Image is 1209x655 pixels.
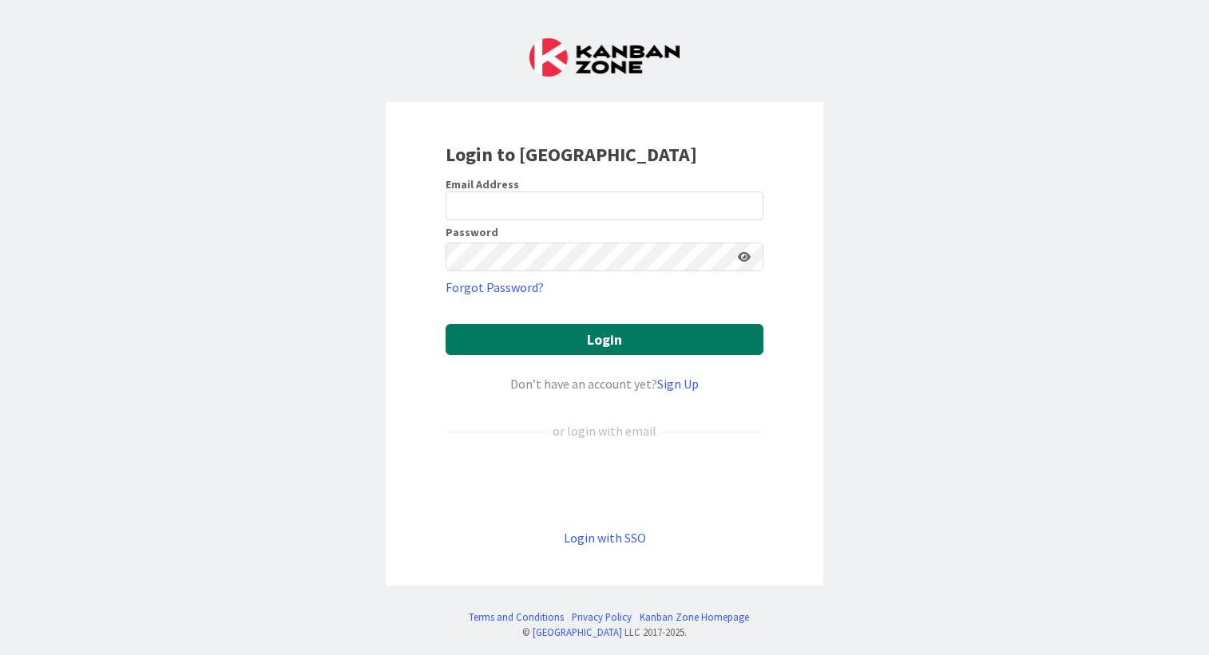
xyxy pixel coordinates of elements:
[446,142,697,167] b: Login to [GEOGRAPHIC_DATA]
[438,467,771,502] iframe: Sign in with Google Button
[572,610,632,625] a: Privacy Policy
[640,610,749,625] a: Kanban Zone Homepage
[446,324,763,355] button: Login
[446,278,544,297] a: Forgot Password?
[446,177,519,191] label: Email Address
[461,625,749,640] div: © LLC 2017- 2025 .
[529,38,680,77] img: Kanban Zone
[549,421,660,440] div: or login with email
[469,610,564,625] a: Terms and Conditions
[564,530,646,546] a: Login with SSO
[446,227,498,238] label: Password
[533,625,622,638] a: [GEOGRAPHIC_DATA]
[446,374,763,393] div: Don’t have an account yet?
[657,376,699,392] a: Sign Up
